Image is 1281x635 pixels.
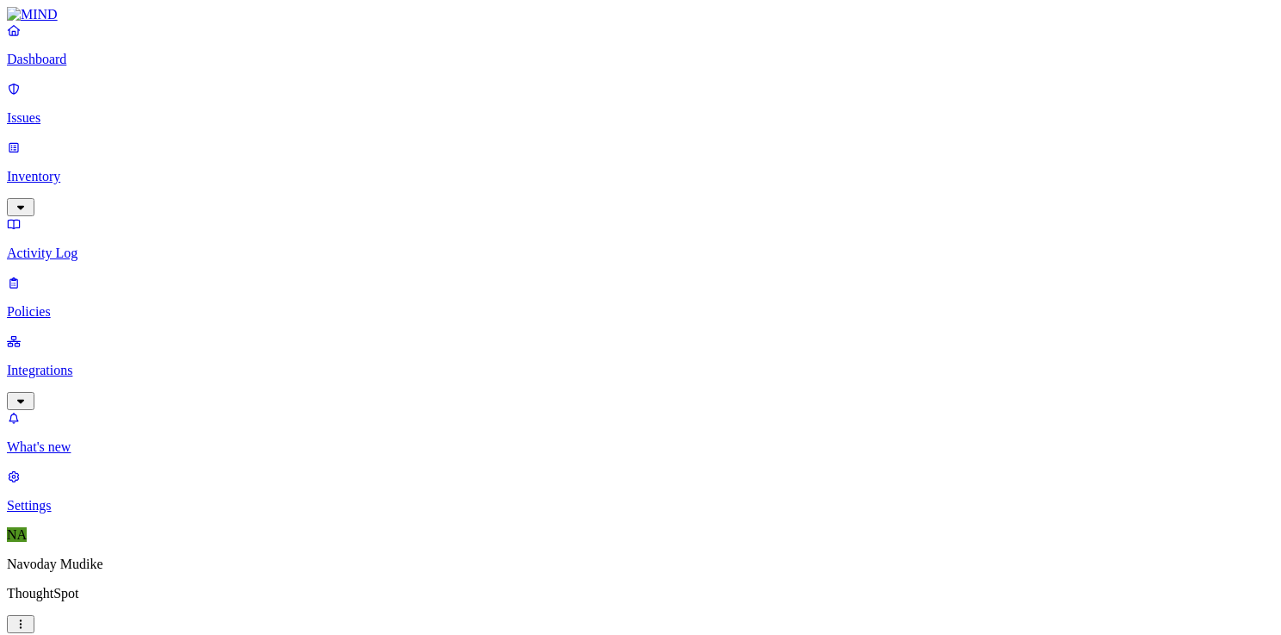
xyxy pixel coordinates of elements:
[7,52,1274,67] p: Dashboard
[7,216,1274,261] a: Activity Log
[7,110,1274,126] p: Issues
[7,140,1274,214] a: Inventory
[7,7,1274,22] a: MIND
[7,410,1274,455] a: What's new
[7,7,58,22] img: MIND
[7,557,1274,572] p: Navoday Mudike
[7,275,1274,320] a: Policies
[7,81,1274,126] a: Issues
[7,246,1274,261] p: Activity Log
[7,363,1274,378] p: Integrations
[7,469,1274,514] a: Settings
[7,439,1274,455] p: What's new
[7,586,1274,601] p: ThoughtSpot
[7,169,1274,184] p: Inventory
[7,498,1274,514] p: Settings
[7,527,27,542] span: NA
[7,304,1274,320] p: Policies
[7,22,1274,67] a: Dashboard
[7,333,1274,408] a: Integrations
